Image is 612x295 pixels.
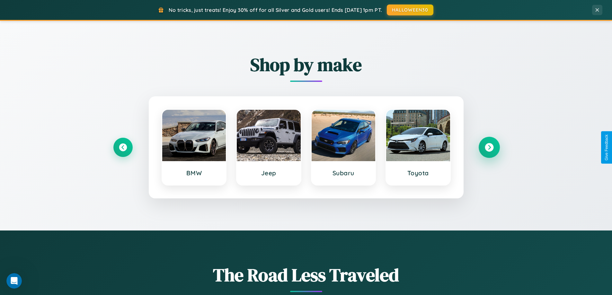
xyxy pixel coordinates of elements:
h3: Toyota [393,169,444,177]
h3: Jeep [243,169,294,177]
span: No tricks, just treats! Enjoy 30% off for all Silver and Gold users! Ends [DATE] 1pm PT. [169,7,382,13]
h3: Subaru [318,169,369,177]
button: HALLOWEEN30 [387,4,433,15]
iframe: Intercom live chat [6,273,22,289]
h2: Shop by make [113,52,499,77]
h1: The Road Less Traveled [113,263,499,287]
h3: BMW [169,169,220,177]
div: Give Feedback [604,134,609,161]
